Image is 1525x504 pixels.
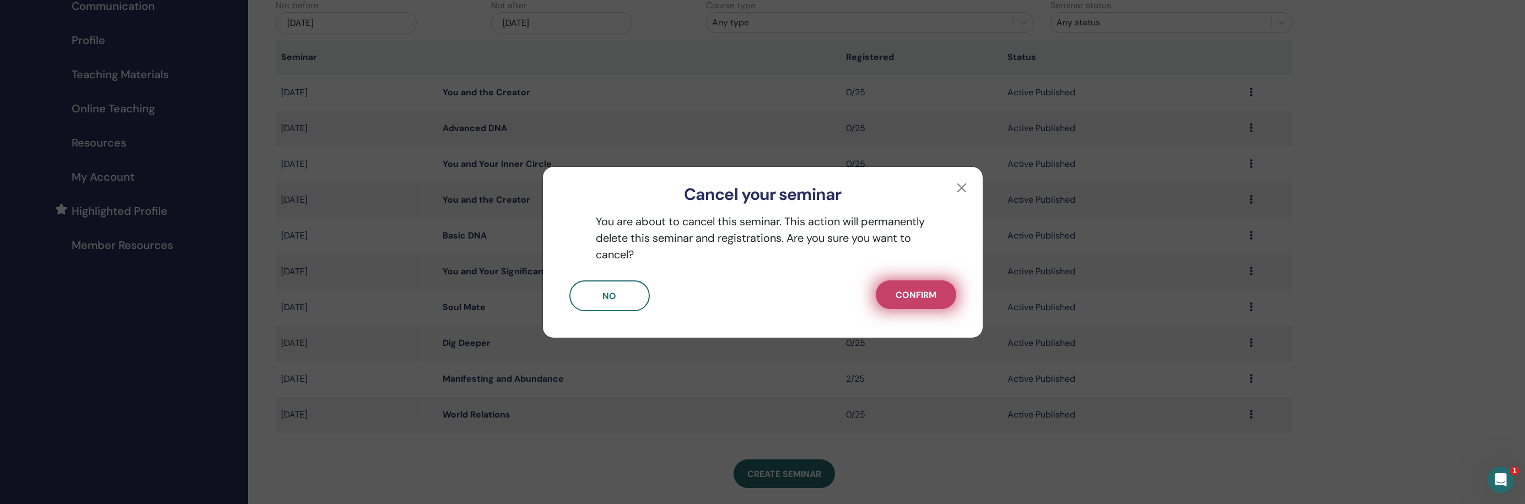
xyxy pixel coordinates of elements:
[569,280,650,311] button: No
[602,290,616,302] span: No
[1488,467,1514,493] iframe: Intercom live chat
[876,280,956,309] button: Confirm
[896,289,936,301] span: Confirm
[569,213,956,263] p: You are about to cancel this seminar. This action will permanently delete this seminar and regist...
[561,185,965,204] h3: Cancel your seminar
[1510,467,1519,475] span: 1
